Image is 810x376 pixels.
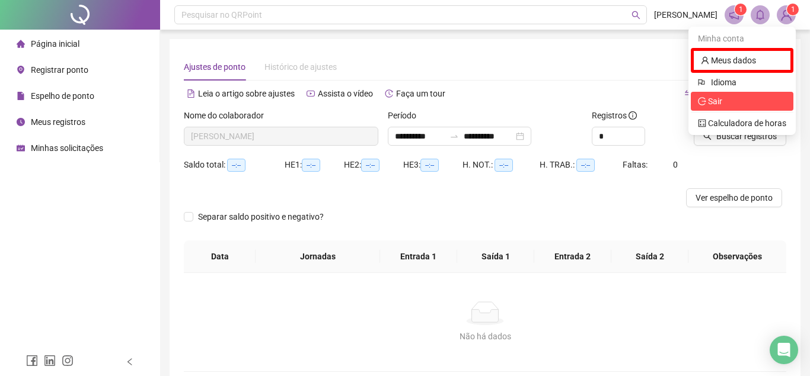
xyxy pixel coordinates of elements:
span: info-circle [629,111,637,120]
span: --:-- [495,159,513,172]
div: H. TRAB.: [540,158,623,172]
span: Espelho de ponto [31,91,94,101]
span: to [449,131,459,141]
span: linkedin [44,355,56,367]
label: Nome do colaborador [184,109,272,122]
div: HE 3: [403,158,463,172]
span: --:-- [361,159,380,172]
button: Buscar registros [694,127,786,146]
span: Buscar registros [716,130,777,143]
span: Ajustes de ponto [184,62,245,72]
div: HE 2: [344,158,403,172]
div: H. NOT.: [463,158,540,172]
span: home [17,40,25,48]
span: Faltas: [623,160,649,169]
sup: Atualize o seu contato no menu Meus Dados [787,4,799,15]
div: Saldo total: [184,158,285,172]
span: 0 [673,160,678,169]
span: Leia o artigo sobre ajustes [198,89,295,98]
span: Observações [698,250,777,263]
span: left [126,358,134,366]
a: user Meus dados [701,56,756,65]
span: youtube [307,89,315,98]
span: Ver espelho de ponto [696,191,773,204]
div: Minha conta [691,29,793,48]
button: Ver espelho de ponto [686,188,782,207]
span: file-text [187,89,195,98]
span: 1 [739,5,743,14]
span: swap [684,89,693,98]
span: clock-circle [17,118,25,126]
span: history [385,89,393,98]
span: environment [17,66,25,74]
label: Período [388,109,424,122]
span: flag [698,76,706,89]
span: Faça um tour [396,89,445,98]
span: search [632,11,640,20]
a: calculator Calculadora de horas [698,118,786,128]
th: Saída 2 [611,240,688,273]
span: Registros [592,109,637,122]
span: facebook [26,355,38,367]
span: Registrar ponto [31,65,88,75]
span: schedule [17,144,25,152]
th: Data [184,240,256,273]
span: --:-- [576,159,595,172]
span: bell [755,9,766,20]
span: Página inicial [31,39,79,49]
span: Sair [708,97,722,106]
span: Separar saldo positivo e negativo? [193,210,329,223]
span: Histórico de ajustes [264,62,337,72]
span: logout [698,97,706,105]
span: MARCOS ANTONIO LAMENHA COSTA [191,127,371,145]
span: Assista o vídeo [318,89,373,98]
div: HE 1: [285,158,344,172]
div: Open Intercom Messenger [770,336,798,364]
span: --:-- [420,159,439,172]
span: Meus registros [31,117,85,127]
span: 1 [791,5,795,14]
span: notification [729,9,739,20]
div: Não há dados [198,330,772,343]
span: Minhas solicitações [31,143,103,153]
th: Entrada 1 [380,240,457,273]
th: Saída 1 [457,240,534,273]
span: Idioma [711,76,779,89]
th: Entrada 2 [534,240,611,273]
span: [PERSON_NAME] [654,8,717,21]
span: --:-- [227,159,245,172]
span: swap-right [449,131,459,141]
th: Observações [688,240,786,273]
span: search [703,132,712,140]
span: instagram [62,355,74,367]
img: 58746 [777,6,795,24]
sup: 1 [735,4,747,15]
span: --:-- [302,159,320,172]
span: file [17,92,25,100]
th: Jornadas [256,240,380,273]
